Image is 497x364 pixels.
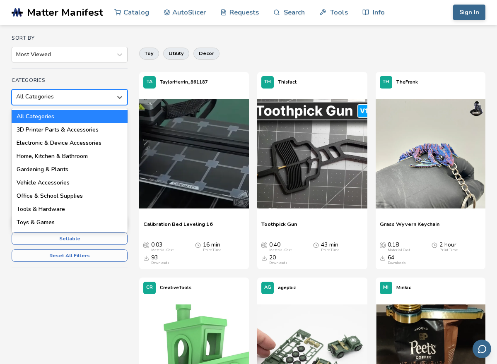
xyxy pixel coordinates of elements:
[261,242,267,248] span: Average Cost
[195,242,201,248] span: Average Print Time
[321,248,339,252] div: Print Time
[380,254,386,261] span: Downloads
[432,242,437,248] span: Average Print Time
[269,242,292,252] div: 0.40
[163,48,189,59] button: utility
[151,254,169,265] div: 93
[193,48,220,59] button: decor
[439,242,458,252] div: 2 hour
[12,136,128,150] div: Electronic & Device Accessories
[160,283,191,292] p: CreativeTools
[12,229,128,242] div: Sports & Outdoors
[203,242,221,252] div: 16 min
[383,285,388,290] span: MI
[388,248,410,252] div: Material Cost
[278,283,296,292] p: agepbiz
[396,78,418,86] p: TheFronk
[12,123,128,136] div: 3D Printer Parts & Accessories
[383,79,389,85] span: TH
[12,216,128,229] div: Toys & Games
[27,7,103,18] span: Matter Manifest
[12,110,128,123] div: All Categories
[147,79,152,85] span: TA
[16,93,18,100] input: All CategoriesAll Categories3D Printer Parts & AccessoriesElectronic & Device AccessoriesHome, Ki...
[453,5,485,20] button: Sign In
[12,189,128,203] div: Office & School Supplies
[264,285,271,290] span: AG
[151,242,174,252] div: 0.03
[160,78,208,86] p: TaylorHerrin_861187
[146,285,153,290] span: CR
[439,248,458,252] div: Print Time
[12,232,128,245] button: Sellable
[143,242,149,248] span: Average Cost
[264,79,271,85] span: TH
[12,35,128,41] h4: Sort By
[269,248,292,252] div: Material Cost
[12,203,128,216] div: Tools & Hardware
[151,248,174,252] div: Material Cost
[278,78,297,86] p: Thisfact
[380,221,439,233] a: Grass Wyvern Keychain
[151,261,169,265] div: Downloads
[261,254,267,261] span: Downloads
[388,242,410,252] div: 0.18
[139,48,159,59] button: toy
[269,261,287,265] div: Downloads
[12,150,128,163] div: Home, Kitchen & Bathroom
[261,221,297,233] a: Toothpick Gun
[203,248,221,252] div: Print Time
[313,242,319,248] span: Average Print Time
[388,254,406,265] div: 64
[473,340,491,358] button: Send feedback via email
[269,254,287,265] div: 20
[12,176,128,189] div: Vehicle Accessories
[143,254,149,261] span: Downloads
[396,283,411,292] p: Minkix
[380,242,386,248] span: Average Cost
[12,249,128,262] button: Reset All Filters
[388,261,406,265] div: Downloads
[321,242,339,252] div: 43 min
[12,163,128,176] div: Gardening & Plants
[143,221,213,233] a: Calibration Bed Leveling 16
[12,77,128,83] h4: Categories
